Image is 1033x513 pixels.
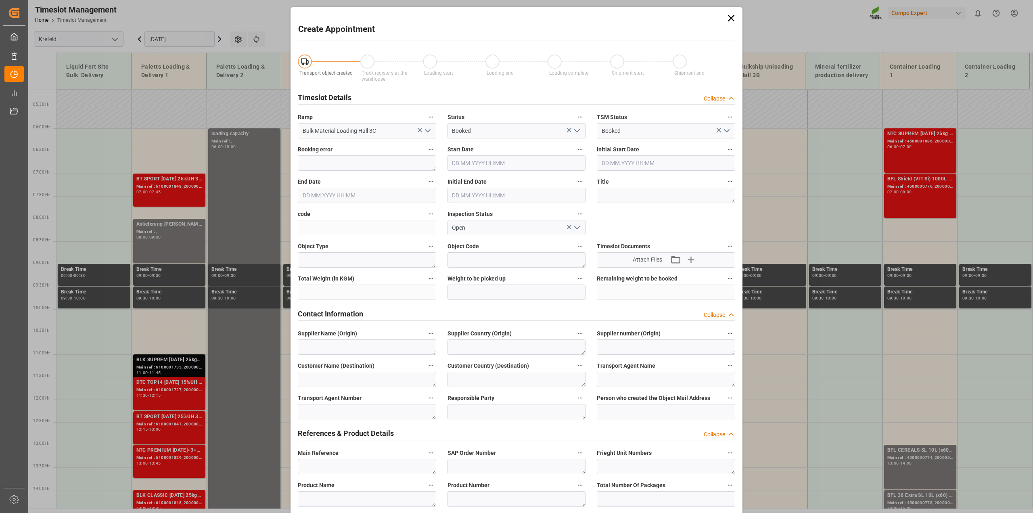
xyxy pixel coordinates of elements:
[575,112,586,122] button: Status
[720,125,732,137] button: open menu
[725,328,735,339] button: Supplier number (Origin)
[426,241,436,251] button: Object Type
[426,112,436,122] button: Ramp
[447,145,474,154] span: Start Date
[426,448,436,458] button: Main Reference
[725,448,735,458] button: Frieght Unit Numbers
[299,70,353,76] span: Transport object created
[575,328,586,339] button: Supplier Country (Origin)
[426,360,436,371] button: Customer Name (Destination)
[575,273,586,284] button: Weight to be picked up
[725,273,735,284] button: Remaining weight to be booked
[674,70,705,76] span: Shipment end
[298,92,351,103] h2: Timeslot Details
[571,125,583,137] button: open menu
[298,449,339,457] span: Main Reference
[447,210,493,218] span: Inspection Status
[447,362,529,370] span: Customer Country (Destination)
[426,328,436,339] button: Supplier Name (Origin)
[298,329,357,338] span: Supplier Name (Origin)
[298,428,394,439] h2: References & Product Details
[597,242,650,251] span: Timeslot Documents
[421,125,433,137] button: open menu
[575,241,586,251] button: Object Code
[597,145,639,154] span: Initial Start Date
[725,144,735,155] button: Initial Start Date
[571,222,583,234] button: open menu
[725,112,735,122] button: TSM Status
[725,360,735,371] button: Transport Agent Name
[298,242,328,251] span: Object Type
[725,393,735,403] button: Person who created the Object Mail Address
[597,449,652,457] span: Frieght Unit Numbers
[298,113,313,121] span: Ramp
[447,481,489,490] span: Product Number
[298,210,310,218] span: code
[298,481,335,490] span: Product Name
[298,394,362,402] span: Transport Agent Number
[487,70,514,76] span: Loading end
[298,123,436,138] input: Type to search/select
[612,70,644,76] span: Shipment start
[426,480,436,490] button: Product Name
[597,394,710,402] span: Person who created the Object Mail Address
[447,188,586,203] input: DD.MM.YYYY HH:MM
[426,393,436,403] button: Transport Agent Number
[597,362,655,370] span: Transport Agent Name
[597,329,661,338] span: Supplier number (Origin)
[704,94,725,103] div: Collapse
[447,123,586,138] input: Type to search/select
[704,430,725,439] div: Collapse
[575,480,586,490] button: Product Number
[725,176,735,187] button: Title
[575,393,586,403] button: Responsible Party
[426,273,436,284] button: Total Weight (in KGM)
[597,155,735,171] input: DD.MM.YYYY HH:MM
[704,311,725,319] div: Collapse
[298,274,354,283] span: Total Weight (in KGM)
[447,449,496,457] span: SAP Order Number
[597,481,665,490] span: Total Number Of Packages
[597,178,609,186] span: Title
[426,209,436,219] button: code
[597,113,627,121] span: TSM Status
[447,113,464,121] span: Status
[725,480,735,490] button: Total Number Of Packages
[633,255,662,264] span: Attach Files
[575,144,586,155] button: Start Date
[447,242,479,251] span: Object Code
[298,23,375,36] h2: Create Appointment
[447,155,586,171] input: DD.MM.YYYY HH:MM
[725,241,735,251] button: Timeslot Documents
[575,176,586,187] button: Initial End Date
[575,209,586,219] button: Inspection Status
[298,145,332,154] span: Booking error
[298,178,321,186] span: End Date
[575,360,586,371] button: Customer Country (Destination)
[362,70,407,82] span: Truck registers at the warehouse
[426,176,436,187] button: End Date
[298,308,363,319] h2: Contact Information
[298,362,374,370] span: Customer Name (Destination)
[575,448,586,458] button: SAP Order Number
[597,274,678,283] span: Remaining weight to be booked
[424,70,453,76] span: Loading start
[447,394,494,402] span: Responsible Party
[549,70,588,76] span: Loading complete
[447,178,487,186] span: Initial End Date
[426,144,436,155] button: Booking error
[447,329,512,338] span: Supplier Country (Origin)
[298,188,436,203] input: DD.MM.YYYY HH:MM
[447,274,506,283] span: Weight to be picked up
